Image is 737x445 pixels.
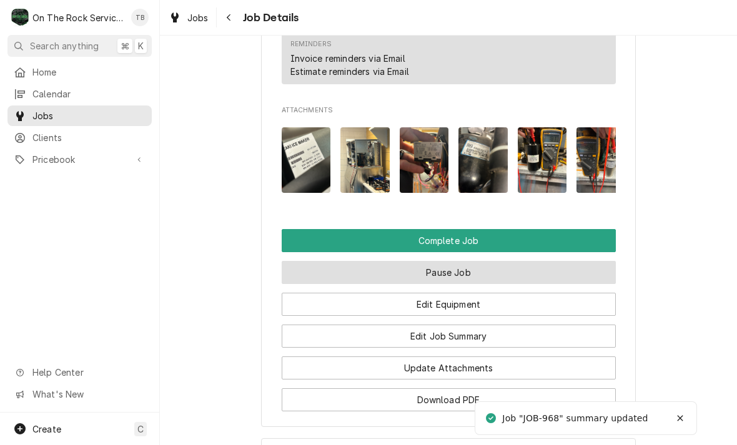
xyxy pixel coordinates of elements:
[32,388,144,401] span: What's New
[7,127,152,148] a: Clients
[138,39,144,52] span: K
[7,384,152,404] a: Go to What's New
[32,153,127,166] span: Pricebook
[290,52,405,65] div: Invoice reminders via Email
[30,39,99,52] span: Search anything
[7,35,152,57] button: Search anything⌘K
[282,325,616,348] button: Edit Job Summary
[290,65,409,78] div: Estimate reminders via Email
[32,11,124,24] div: On The Rock Services
[32,87,146,100] span: Calendar
[7,62,152,82] a: Home
[7,362,152,383] a: Go to Help Center
[282,229,616,411] div: Button Group
[282,229,616,252] div: Button Group Row
[400,127,449,193] img: MN8wgBmFTmCUk5FHSb7w
[219,7,239,27] button: Navigate back
[282,252,616,284] div: Button Group Row
[282,284,616,316] div: Button Group Row
[282,105,616,203] div: Attachments
[290,39,332,49] div: Reminders
[282,356,616,379] button: Update Attachments
[239,9,299,26] span: Job Details
[282,127,331,193] img: LsjNVMNcQ2ynRuUVJPFk
[7,149,152,170] a: Go to Pricebook
[282,229,616,252] button: Complete Job
[282,105,616,115] span: Attachments
[282,348,616,379] div: Button Group Row
[340,127,390,193] img: d7sy6aBrRuhTPnoXByHZ
[137,423,144,436] span: C
[164,7,214,28] a: Jobs
[282,388,616,411] button: Download PDF
[131,9,149,26] div: Todd Brady's Avatar
[576,127,626,193] img: pa1LRpjSy6R7zwdcZS5A
[7,84,152,104] a: Calendar
[32,109,146,122] span: Jobs
[32,131,146,144] span: Clients
[7,105,152,126] a: Jobs
[131,9,149,26] div: TB
[282,293,616,316] button: Edit Equipment
[518,127,567,193] img: V9fPyD5XR7WJBVhEiw4d
[32,66,146,79] span: Home
[282,379,616,411] div: Button Group Row
[290,39,409,77] div: Reminders
[502,412,650,425] div: Job "JOB-968" summary updated
[32,366,144,379] span: Help Center
[282,117,616,203] span: Attachments
[458,127,508,193] img: 4Vtmn0L9RD2LTFsXpO3h
[32,424,61,434] span: Create
[282,316,616,348] div: Button Group Row
[11,9,29,26] div: O
[187,11,209,24] span: Jobs
[282,261,616,284] button: Pause Job
[121,39,129,52] span: ⌘
[11,9,29,26] div: On The Rock Services's Avatar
